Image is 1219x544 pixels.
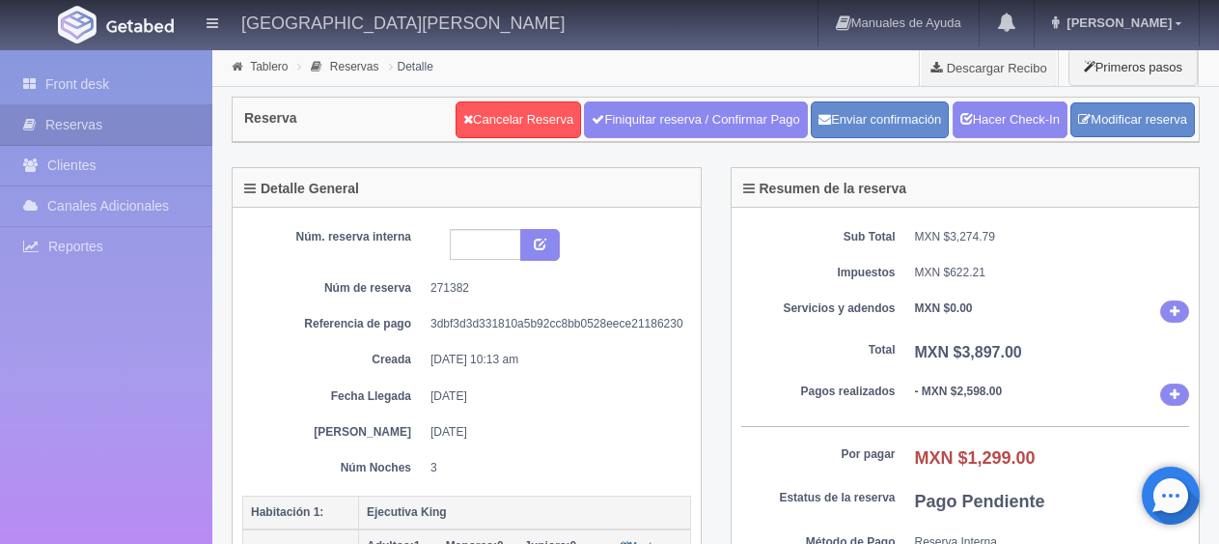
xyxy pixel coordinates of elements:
[953,101,1067,138] a: Hacer Check-In
[741,301,896,317] dt: Servicios y adendos
[741,342,896,358] dt: Total
[811,101,949,138] button: Enviar confirmación
[743,182,907,196] h4: Resumen de la reserva
[257,352,411,368] dt: Creada
[915,344,1022,360] b: MXN $3,897.00
[257,460,411,476] dt: Núm Noches
[257,424,411,441] dt: [PERSON_NAME]
[1068,48,1198,86] button: Primeros pasos
[915,301,973,315] b: MXN $0.00
[456,101,581,138] a: Cancelar Reserva
[330,60,379,73] a: Reservas
[741,384,896,400] dt: Pagos realizados
[1070,102,1195,138] a: Modificar reserva
[430,460,677,476] dd: 3
[257,229,411,245] dt: Núm. reserva interna
[915,385,1003,398] b: - MXN $2,598.00
[106,18,174,33] img: Getabed
[384,57,438,75] li: Detalle
[244,182,359,196] h4: Detalle General
[241,10,565,34] h4: [GEOGRAPHIC_DATA][PERSON_NAME]
[257,316,411,332] dt: Referencia de pago
[915,448,1036,468] b: MXN $1,299.00
[741,229,896,245] dt: Sub Total
[741,490,896,506] dt: Estatus de la reserva
[430,280,677,297] dd: 271382
[915,492,1045,511] b: Pago Pendiente
[251,505,323,519] b: Habitación 1:
[1062,15,1172,30] span: [PERSON_NAME]
[244,111,297,126] h4: Reserva
[741,446,896,463] dt: Por pagar
[359,496,691,530] th: Ejecutiva King
[430,352,677,368] dd: [DATE] 10:13 am
[250,60,288,73] a: Tablero
[58,6,97,43] img: Getabed
[430,316,677,332] dd: 3dbf3d3d331810a5b92cc8bb0528eece21186230
[915,265,1190,281] dd: MXN $622.21
[257,280,411,297] dt: Núm de reserva
[257,388,411,405] dt: Fecha Llegada
[584,101,807,138] a: Finiquitar reserva / Confirmar Pago
[430,424,677,441] dd: [DATE]
[430,388,677,405] dd: [DATE]
[920,48,1058,87] a: Descargar Recibo
[915,229,1190,245] dd: MXN $3,274.79
[741,265,896,281] dt: Impuestos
